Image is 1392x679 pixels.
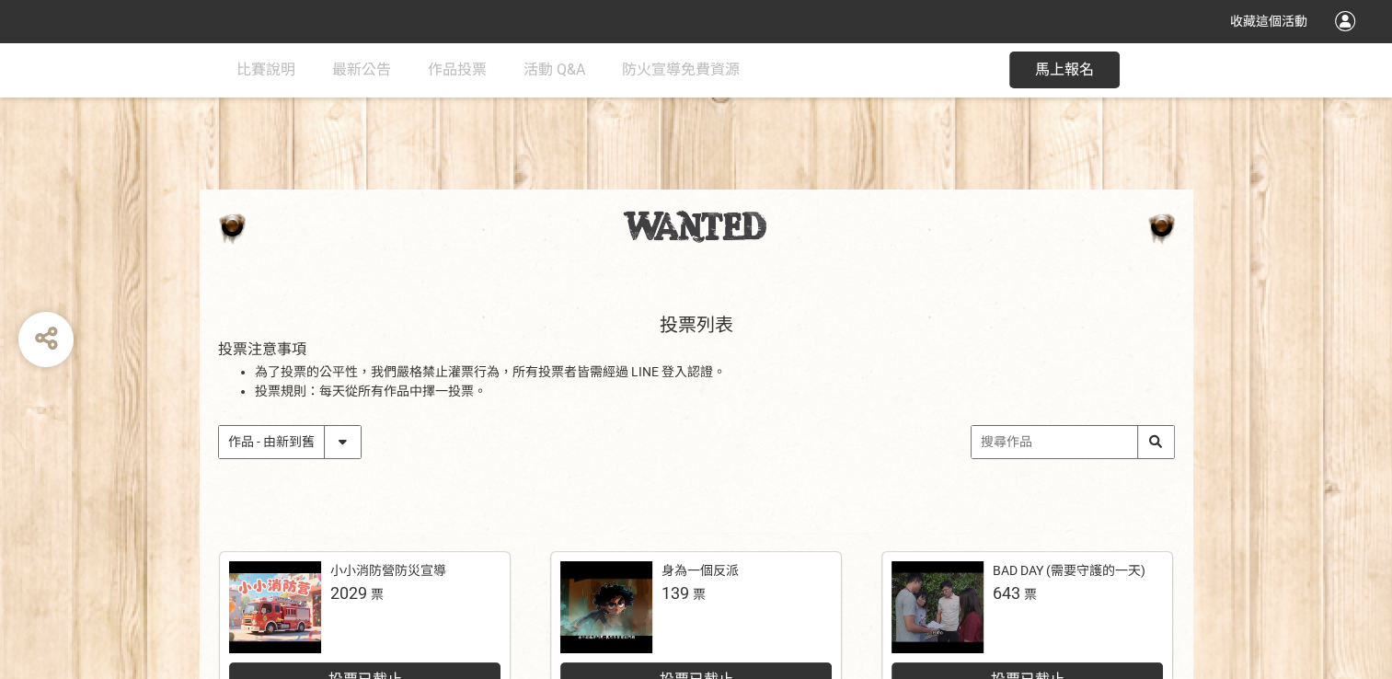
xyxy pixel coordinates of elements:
span: 139 [661,583,689,603]
span: 馬上報名 [1035,61,1094,78]
span: 643 [993,583,1020,603]
span: 票 [1024,587,1037,602]
span: 最新公告 [332,61,391,78]
a: 活動 Q&A [523,42,585,98]
div: 小小消防營防災宣導 [330,561,446,581]
input: 搜尋作品 [972,426,1174,458]
span: 票 [693,587,706,602]
button: 馬上報名 [1009,52,1120,88]
div: 身為一個反派 [661,561,739,581]
li: 投票規則：每天從所有作品中擇一投票。 [255,382,1175,401]
a: 比賽說明 [236,42,295,98]
span: 票 [371,587,384,602]
span: 比賽說明 [236,61,295,78]
span: 活動 Q&A [523,61,585,78]
span: 作品投票 [428,61,487,78]
a: 防火宣導免費資源 [622,42,740,98]
a: 作品投票 [428,42,487,98]
a: 最新公告 [332,42,391,98]
span: 收藏這個活動 [1230,14,1307,29]
h2: 投票列表 [218,314,1175,336]
span: 2029 [330,583,367,603]
span: 投票注意事項 [218,340,306,358]
select: Sorting [219,426,361,458]
div: BAD DAY (需要守護的一天) [993,561,1145,581]
li: 為了投票的公平性，我們嚴格禁止灌票行為，所有投票者皆需經過 LINE 登入認證。 [255,363,1175,382]
span: 防火宣導免費資源 [622,61,740,78]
